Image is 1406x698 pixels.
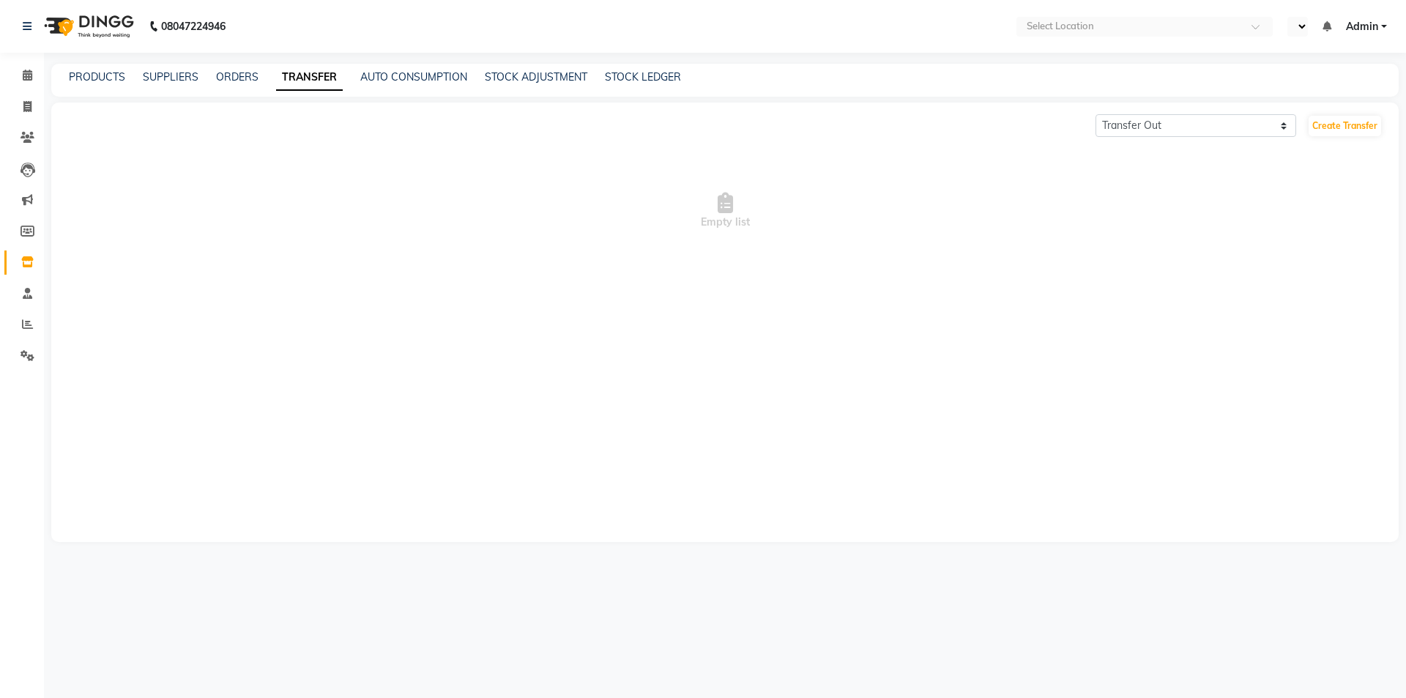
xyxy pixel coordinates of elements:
a: AUTO CONSUMPTION [360,70,467,83]
a: PRODUCTS [69,70,125,83]
a: ORDERS [216,70,258,83]
span: Empty list [57,138,1393,284]
a: STOCK ADJUSTMENT [485,70,587,83]
a: Create Transfer [1309,116,1381,136]
img: logo [37,6,138,47]
span: Admin [1346,19,1378,34]
b: 08047224946 [161,6,226,47]
a: TRANSFER [276,64,343,91]
div: Select Location [1027,19,1094,34]
a: SUPPLIERS [143,70,198,83]
a: STOCK LEDGER [605,70,681,83]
